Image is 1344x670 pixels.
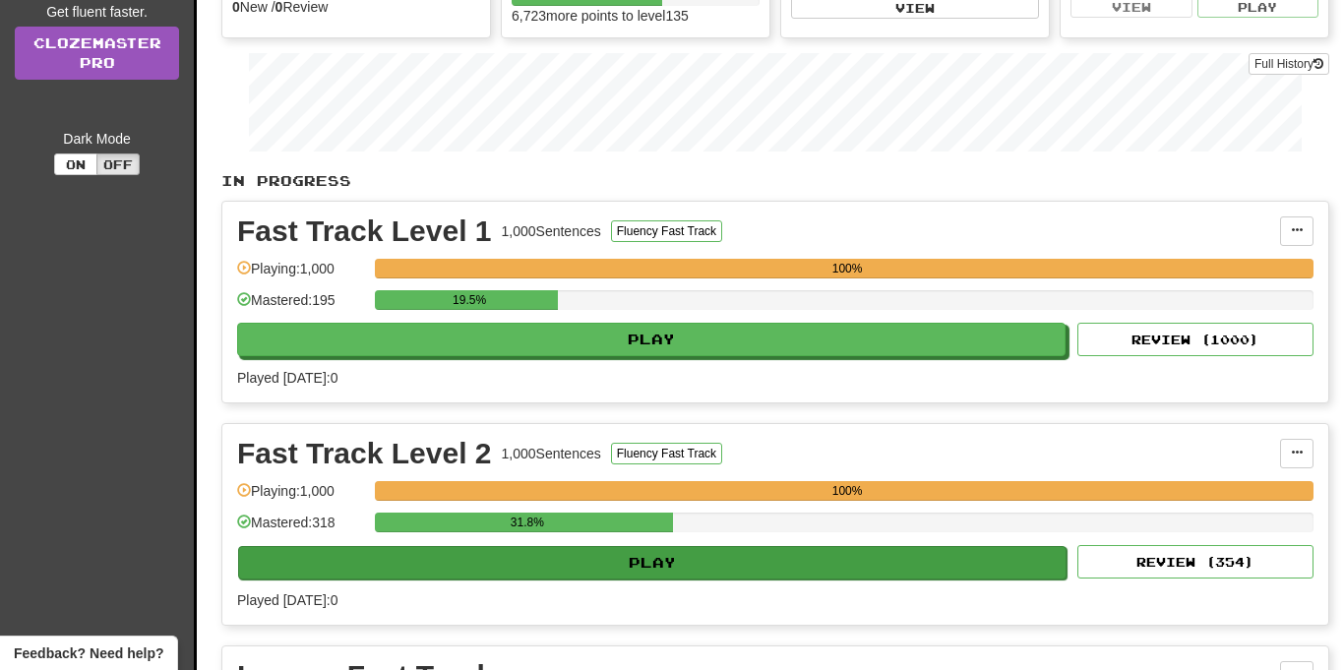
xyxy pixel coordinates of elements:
span: Played [DATE]: 0 [237,370,337,386]
div: Dark Mode [15,129,179,149]
button: Off [96,153,140,175]
div: 1,000 Sentences [502,444,601,463]
div: 19.5% [381,290,558,310]
button: On [54,153,97,175]
div: Mastered: 195 [237,290,365,323]
div: 100% [381,481,1313,501]
button: Review (354) [1077,545,1313,579]
div: Mastered: 318 [237,513,365,545]
button: Full History [1249,53,1329,75]
div: Get fluent faster. [15,2,179,22]
button: Fluency Fast Track [611,220,722,242]
div: 31.8% [381,513,673,532]
div: Fast Track Level 1 [237,216,492,246]
button: Review (1000) [1077,323,1313,356]
button: Play [237,323,1066,356]
span: Open feedback widget [14,643,163,663]
div: Playing: 1,000 [237,259,365,291]
button: Fluency Fast Track [611,443,722,464]
span: Played [DATE]: 0 [237,592,337,608]
div: Playing: 1,000 [237,481,365,514]
div: Fast Track Level 2 [237,439,492,468]
div: 1,000 Sentences [502,221,601,241]
button: Play [238,546,1067,579]
a: ClozemasterPro [15,27,179,80]
p: In Progress [221,171,1329,191]
div: 6,723 more points to level 135 [512,6,760,26]
div: 100% [381,259,1313,278]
